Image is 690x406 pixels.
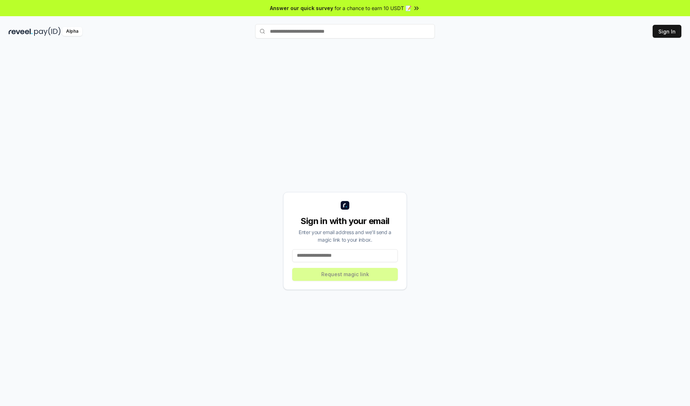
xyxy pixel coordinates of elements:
span: Answer our quick survey [270,4,333,12]
div: Sign in with your email [292,215,398,227]
button: Sign In [653,25,681,38]
div: Alpha [62,27,82,36]
div: Enter your email address and we’ll send a magic link to your inbox. [292,228,398,243]
span: for a chance to earn 10 USDT 📝 [335,4,411,12]
img: reveel_dark [9,27,33,36]
img: logo_small [341,201,349,210]
img: pay_id [34,27,61,36]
